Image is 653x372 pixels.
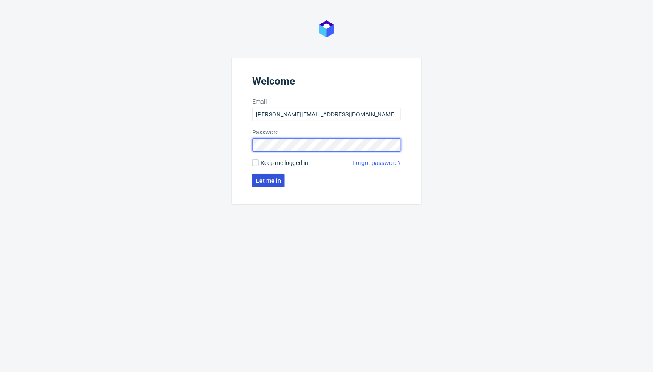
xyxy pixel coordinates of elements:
span: Let me in [256,178,281,184]
input: you@youremail.com [252,108,401,121]
button: Let me in [252,174,285,187]
span: Keep me logged in [261,159,308,167]
label: Password [252,128,401,136]
a: Forgot password? [352,159,401,167]
label: Email [252,97,401,106]
header: Welcome [252,75,401,91]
